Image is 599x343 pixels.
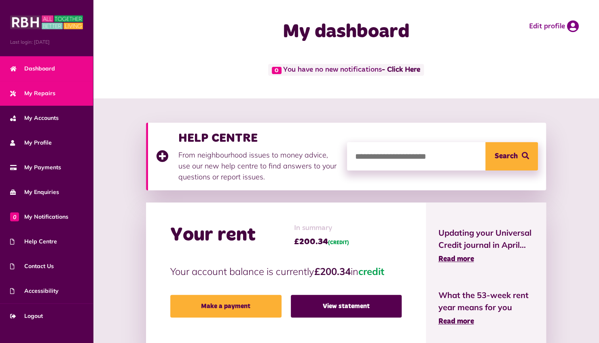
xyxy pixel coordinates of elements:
[10,287,59,295] span: Accessibility
[178,131,339,145] h3: HELP CENTRE
[228,20,465,44] h1: My dashboard
[291,295,402,317] a: View statement
[438,256,474,263] span: Read more
[10,312,43,320] span: Logout
[10,163,61,172] span: My Payments
[10,188,59,196] span: My Enquiries
[10,262,54,271] span: Contact Us
[328,241,349,245] span: (CREDIT)
[10,237,57,246] span: Help Centre
[268,64,424,76] span: You have no new notifications
[10,114,59,122] span: My Accounts
[170,224,256,247] h2: Your rent
[294,236,349,248] span: £200.34
[438,227,534,265] a: Updating your Universal Credit journal in April... Read more
[438,289,534,313] span: What the 53-week rent year means for you
[170,295,282,317] a: Make a payment
[10,38,83,46] span: Last login: [DATE]
[10,64,55,73] span: Dashboard
[10,89,55,98] span: My Repairs
[358,265,384,277] span: credit
[10,212,19,221] span: 0
[10,14,83,30] img: MyRBH
[438,289,534,327] a: What the 53-week rent year means for you Read more
[10,213,68,221] span: My Notifications
[485,142,538,170] button: Search
[495,142,518,170] span: Search
[314,265,351,277] strong: £200.34
[294,223,349,234] span: In summary
[272,67,282,74] span: 0
[10,138,52,147] span: My Profile
[178,149,339,182] p: From neighbourhood issues to money advice, use our new help centre to find answers to your questi...
[529,20,579,32] a: Edit profile
[438,227,534,251] span: Updating your Universal Credit journal in April...
[170,264,402,279] p: Your account balance is currently in
[382,66,420,74] a: - Click Here
[438,318,474,325] span: Read more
